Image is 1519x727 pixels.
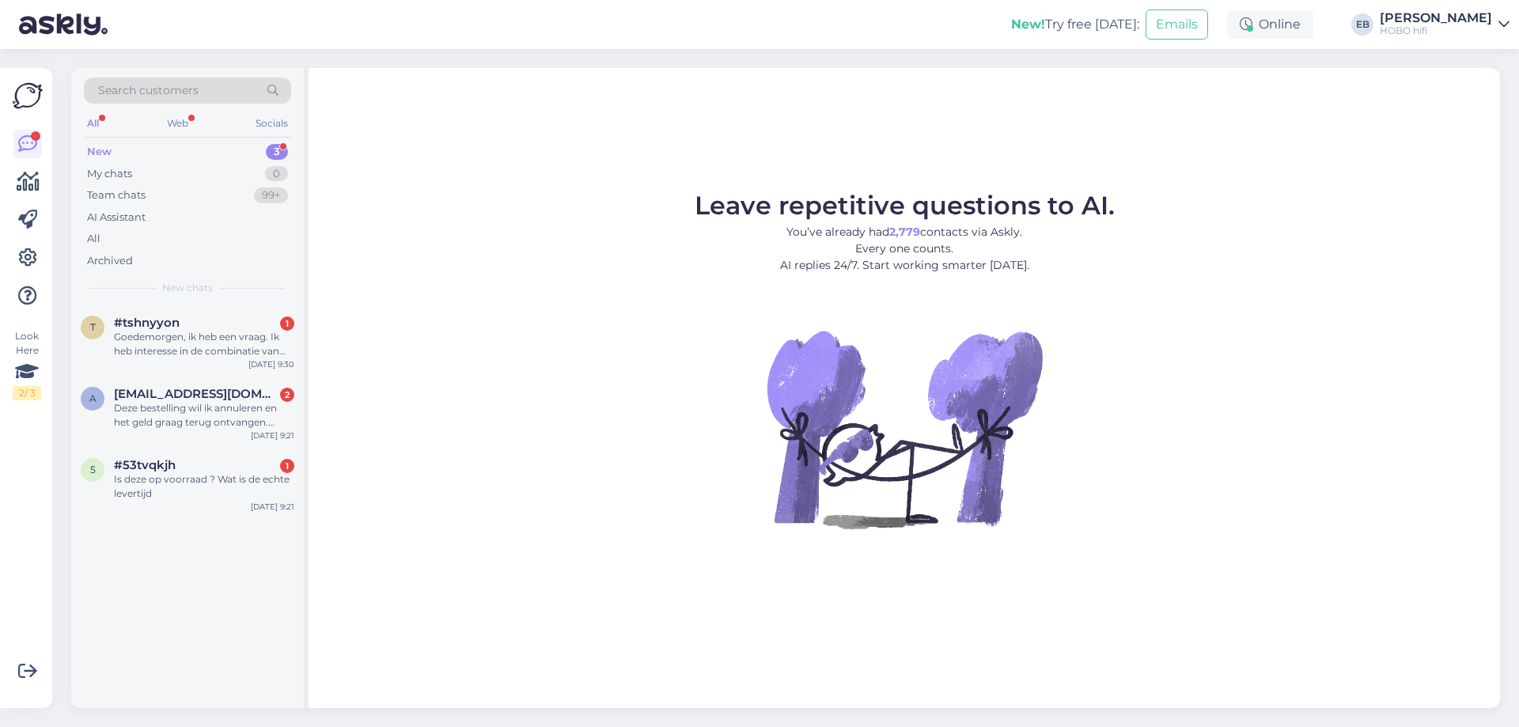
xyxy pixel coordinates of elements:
div: [DATE] 9:21 [251,501,294,513]
b: 2,779 [889,225,920,239]
div: All [84,113,102,134]
b: New! [1011,17,1045,32]
div: 1 [280,459,294,473]
div: [DATE] 9:21 [251,430,294,441]
span: aprakken@solcon.nl [114,387,278,401]
div: Archived [87,253,133,269]
p: You’ve already had contacts via Askly. Every one counts. AI replies 24/7. Start working smarter [... [695,224,1115,274]
div: 3 [266,144,288,160]
div: Look Here [13,329,41,400]
div: 2 [280,388,294,402]
div: Goedemorgen, ik heb een vraag. Ik heb interesse in de combinatie van NAD C3050 versterker met B&W... [114,330,294,358]
span: Leave repetitive questions to AI. [695,190,1115,221]
div: Deze bestelling wil ik annuleren en het geld graag terug ontvangen. Reden… ik had gelezen dat het... [114,401,294,430]
div: 1 [280,316,294,331]
button: Emails [1146,9,1208,40]
span: #tshnyyon [114,316,180,330]
div: My chats [87,166,132,182]
div: [DATE] 9:30 [248,358,294,370]
span: Search customers [98,82,199,99]
div: 2 / 3 [13,386,41,400]
div: Team chats [87,187,146,203]
span: t [90,321,96,333]
div: [PERSON_NAME] [1380,12,1492,25]
img: No Chat active [762,286,1047,571]
span: #53tvqkjh [114,458,176,472]
div: EB [1351,13,1373,36]
div: 0 [265,166,288,182]
div: AI Assistant [87,210,146,225]
div: Is deze op voorraad ? Wat is de echte levertijd [114,472,294,501]
a: [PERSON_NAME]HOBO hifi [1380,12,1510,37]
div: New [87,144,112,160]
span: 5 [90,464,96,475]
img: Askly Logo [13,81,43,111]
div: 99+ [254,187,288,203]
div: Web [164,113,191,134]
div: All [87,231,100,247]
span: New chats [162,281,213,295]
div: HOBO hifi [1380,25,1492,37]
div: Try free [DATE]: [1011,15,1139,34]
div: Online [1227,10,1313,39]
span: a [89,392,97,404]
div: Socials [252,113,291,134]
